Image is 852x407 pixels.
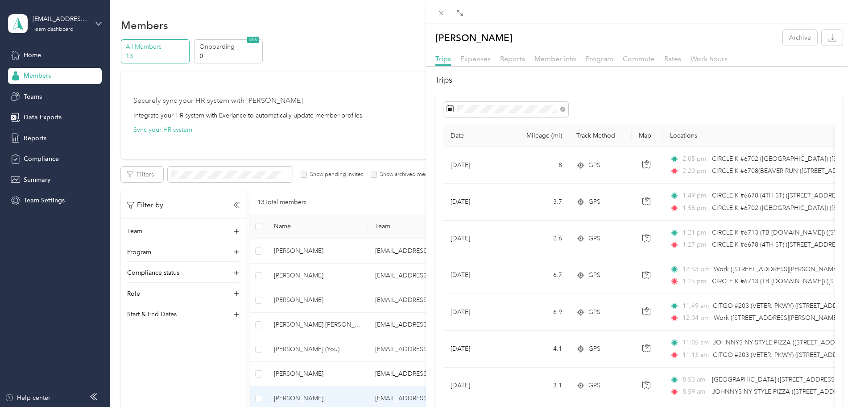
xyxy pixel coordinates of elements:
[588,234,600,243] span: GPS
[510,331,569,367] td: 4.1
[712,241,846,248] span: CIRCLE K #6678 (4TH ST) ([STREET_ADDRESS])
[510,125,569,147] th: Mileage (mi)
[443,125,510,147] th: Date
[714,314,840,322] span: Work ([STREET_ADDRESS][PERSON_NAME])
[682,264,710,274] span: 12:53 pm
[682,240,708,250] span: 1:27 pm
[510,368,569,404] td: 3.1
[682,387,708,397] span: 8:59 am
[588,160,600,170] span: GPS
[712,192,846,199] span: CIRCLE K #6678 (4TH ST) ([STREET_ADDRESS])
[682,313,710,323] span: 12:04 pm
[682,166,708,176] span: 2:20 pm
[510,257,569,294] td: 6.7
[435,55,451,63] span: Trips
[682,338,709,348] span: 11:05 am
[534,55,576,63] span: Member info
[588,307,600,317] span: GPS
[443,294,510,331] td: [DATE]
[802,357,852,407] iframe: Everlance-gr Chat Button Frame
[435,74,843,86] h2: Trips
[435,30,513,46] p: [PERSON_NAME]
[510,294,569,331] td: 6.9
[682,154,708,164] span: 2:05 pm
[443,184,510,220] td: [DATE]
[714,265,840,273] span: Work ([STREET_ADDRESS][PERSON_NAME])
[632,125,663,147] th: Map
[623,55,655,63] span: Commute
[443,368,510,404] td: [DATE]
[682,203,708,213] span: 1:58 pm
[443,257,510,294] td: [DATE]
[712,388,852,395] span: JOHNNYS NY STYLE PIZZA ([STREET_ADDRESS])
[783,30,817,46] button: Archive
[460,55,491,63] span: Expenses
[588,381,600,390] span: GPS
[682,277,708,286] span: 1:15 pm
[588,270,600,280] span: GPS
[691,55,728,63] span: Work hours
[443,331,510,367] td: [DATE]
[586,55,613,63] span: Program
[500,55,525,63] span: Reports
[588,197,600,207] span: GPS
[682,350,709,360] span: 11:13 am
[682,375,708,385] span: 8:53 am
[510,147,569,184] td: 8
[443,221,510,257] td: [DATE]
[510,221,569,257] td: 2.6
[510,184,569,220] td: 3.7
[588,344,600,354] span: GPS
[569,125,632,147] th: Track Method
[664,55,681,63] span: Rates
[682,191,708,201] span: 1:49 pm
[682,228,708,238] span: 1:21 pm
[682,301,709,311] span: 11:49 am
[443,147,510,184] td: [DATE]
